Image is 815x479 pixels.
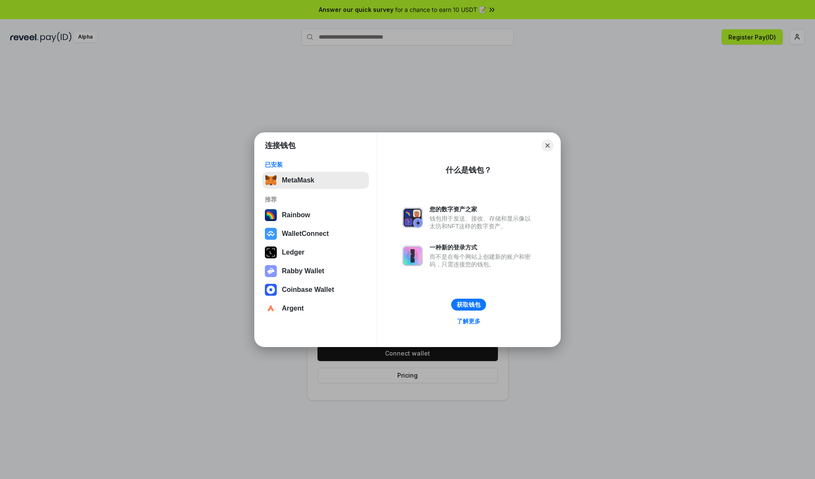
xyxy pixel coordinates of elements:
[430,253,535,268] div: 而不是在每个网站上创建新的账户和密码，只需连接您的钱包。
[265,265,277,277] img: svg+xml,%3Csvg%20xmlns%3D%22http%3A%2F%2Fwww.w3.org%2F2000%2Fsvg%22%20fill%3D%22none%22%20viewBox...
[446,165,492,175] div: 什么是钱包？
[282,286,334,294] div: Coinbase Wallet
[282,176,314,184] div: MetaMask
[457,301,481,308] div: 获取钱包
[265,196,366,203] div: 推荐
[265,303,277,314] img: svg+xml,%3Csvg%20width%3D%2228%22%20height%3D%2228%22%20viewBox%3D%220%200%2028%2028%22%20fill%3D...
[282,211,310,219] div: Rainbow
[457,317,481,325] div: 了解更多
[282,267,324,275] div: Rabby Wallet
[265,228,277,240] img: svg+xml,%3Csvg%20width%3D%2228%22%20height%3D%2228%22%20viewBox%3D%220%200%2028%2028%22%20fill%3D...
[430,244,535,251] div: 一种新的登录方式
[262,172,369,189] button: MetaMask
[542,140,554,151] button: Close
[265,161,366,168] div: 已安装
[430,205,535,213] div: 您的数字资产之家
[262,263,369,280] button: Rabby Wallet
[430,215,535,230] div: 钱包用于发送、接收、存储和显示像以太坊和NFT这样的数字资产。
[265,209,277,221] img: svg+xml,%3Csvg%20width%3D%22120%22%20height%3D%22120%22%20viewBox%3D%220%200%20120%20120%22%20fil...
[282,305,304,312] div: Argent
[262,225,369,242] button: WalletConnect
[265,284,277,296] img: svg+xml,%3Csvg%20width%3D%2228%22%20height%3D%2228%22%20viewBox%3D%220%200%2028%2028%22%20fill%3D...
[402,246,423,266] img: svg+xml,%3Csvg%20xmlns%3D%22http%3A%2F%2Fwww.w3.org%2F2000%2Fsvg%22%20fill%3D%22none%22%20viewBox...
[262,300,369,317] button: Argent
[282,230,329,238] div: WalletConnect
[451,299,486,311] button: 获取钱包
[262,281,369,298] button: Coinbase Wallet
[265,174,277,186] img: svg+xml,%3Csvg%20fill%3D%22none%22%20height%3D%2233%22%20viewBox%3D%220%200%2035%2033%22%20width%...
[452,316,486,327] a: 了解更多
[262,244,369,261] button: Ledger
[262,207,369,224] button: Rainbow
[402,207,423,228] img: svg+xml,%3Csvg%20xmlns%3D%22http%3A%2F%2Fwww.w3.org%2F2000%2Fsvg%22%20fill%3D%22none%22%20viewBox...
[265,247,277,258] img: svg+xml,%3Csvg%20xmlns%3D%22http%3A%2F%2Fwww.w3.org%2F2000%2Fsvg%22%20width%3D%2228%22%20height%3...
[282,249,304,256] div: Ledger
[265,140,295,151] h1: 连接钱包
